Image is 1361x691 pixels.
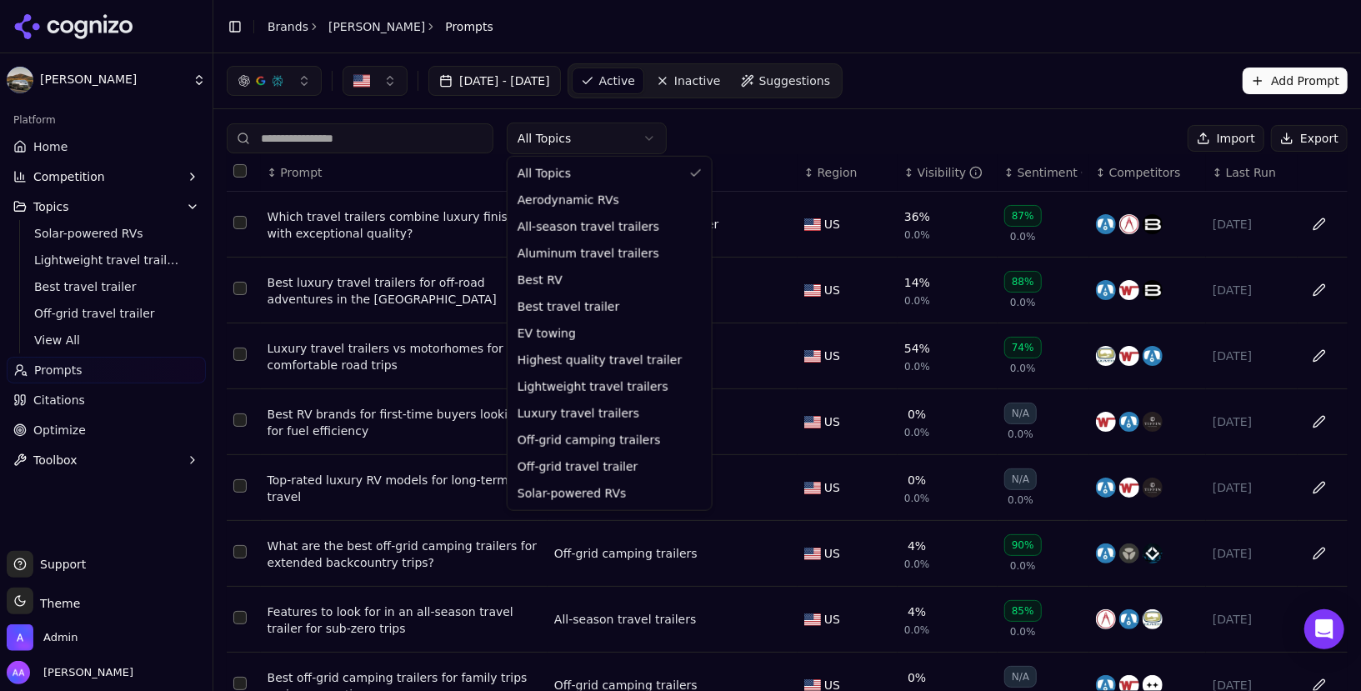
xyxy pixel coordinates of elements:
[518,325,576,342] span: EV towing
[518,485,627,502] span: Solar-powered RVs
[518,378,668,395] span: Lightweight travel trailers
[518,458,638,475] span: Off-grid travel trailer
[518,405,639,422] span: Luxury travel trailers
[518,192,619,208] span: Aerodynamic RVs
[518,352,682,368] span: Highest quality travel trailer
[518,245,659,262] span: Aluminum travel trailers
[518,165,571,182] span: All Topics
[518,272,563,288] span: Best RV
[518,298,620,315] span: Best travel trailer
[518,218,659,235] span: All-season travel trailers
[518,432,661,448] span: Off-grid camping trailers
